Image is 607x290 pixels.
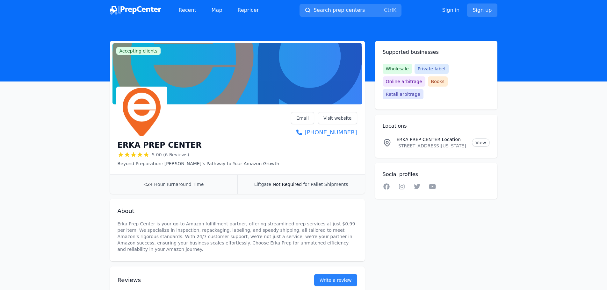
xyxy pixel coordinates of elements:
span: Private label [415,64,449,74]
span: <24 [143,182,153,187]
kbd: K [393,7,396,13]
a: Map [206,4,228,17]
span: 5.00 (6 Reviews) [152,152,189,158]
a: Email [291,112,314,124]
span: Not Required [273,182,302,187]
span: for Pallet Shipments [303,182,348,187]
a: View [472,138,489,147]
p: ERKA PREP CENTER Location [397,136,467,143]
span: Books [428,76,448,87]
img: ERKA PREP CENTER [118,88,166,136]
a: Sign up [467,4,497,17]
a: [PHONE_NUMBER] [291,128,357,137]
span: Hour Turnaround Time [154,182,204,187]
h2: Reviews [118,276,294,285]
span: Search prep centers [314,6,365,14]
a: Write a review [314,274,357,286]
a: Visit website [318,112,357,124]
span: Online arbitrage [383,76,425,87]
h2: Social profiles [383,171,490,178]
h2: About [118,207,357,216]
a: Sign in [442,6,460,14]
kbd: Ctrl [384,7,393,13]
h1: ERKA PREP CENTER [118,140,202,150]
h2: Locations [383,122,490,130]
span: Retail arbitrage [383,89,423,99]
a: Repricer [233,4,264,17]
span: Accepting clients [116,47,161,55]
span: Liftgate [254,182,271,187]
h2: Supported businesses [383,48,490,56]
p: Erka Prep Center is your go-to Amazon fulfillment partner, offering streamlined prep services at ... [118,221,357,252]
button: Search prep centersCtrlK [300,4,401,17]
img: PrepCenter [110,6,161,15]
span: Wholesale [383,64,412,74]
p: Beyond Preparation: [PERSON_NAME]’s Pathway to Your Amazon Growth [118,160,279,167]
p: [STREET_ADDRESS][US_STATE] [397,143,467,149]
a: Recent [174,4,201,17]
